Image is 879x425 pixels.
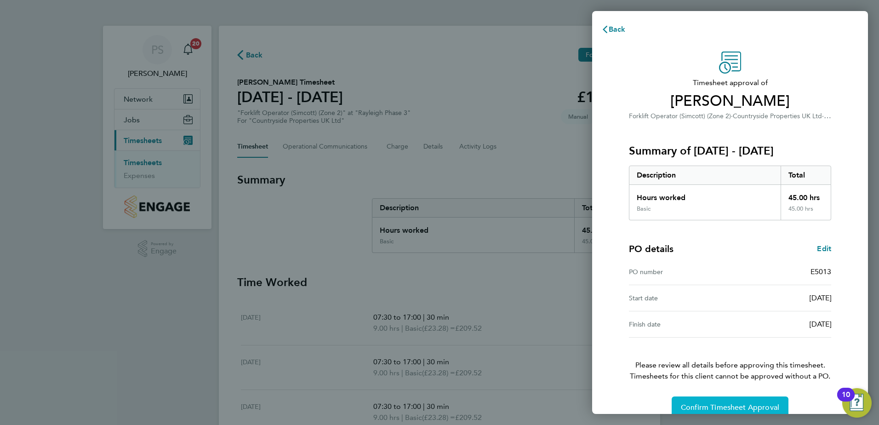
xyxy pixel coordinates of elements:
[731,112,733,120] span: ·
[730,319,831,330] div: [DATE]
[781,166,831,184] div: Total
[592,20,635,39] button: Back
[609,25,626,34] span: Back
[637,205,651,212] div: Basic
[629,112,731,120] span: Forklift Operator (Simcott) (Zone 2)
[811,267,831,276] span: E5013
[733,112,822,120] span: Countryside Properties UK Ltd
[842,395,850,407] div: 10
[730,293,831,304] div: [DATE]
[629,92,831,110] span: [PERSON_NAME]
[781,185,831,205] div: 45.00 hrs
[817,244,831,253] span: Edit
[629,293,730,304] div: Start date
[629,166,781,184] div: Description
[629,77,831,88] span: Timesheet approval of
[781,205,831,220] div: 45.00 hrs
[618,371,842,382] span: Timesheets for this client cannot be approved without a PO.
[629,242,674,255] h4: PO details
[672,396,788,419] button: Confirm Timesheet Approval
[629,185,781,205] div: Hours worked
[817,243,831,254] a: Edit
[629,319,730,330] div: Finish date
[822,111,831,120] span: ·
[842,388,872,418] button: Open Resource Center, 10 new notifications
[629,166,831,220] div: Summary of 29 Sep - 05 Oct 2025
[629,144,831,158] h3: Summary of [DATE] - [DATE]
[618,338,842,382] p: Please review all details before approving this timesheet.
[681,403,779,412] span: Confirm Timesheet Approval
[629,266,730,277] div: PO number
